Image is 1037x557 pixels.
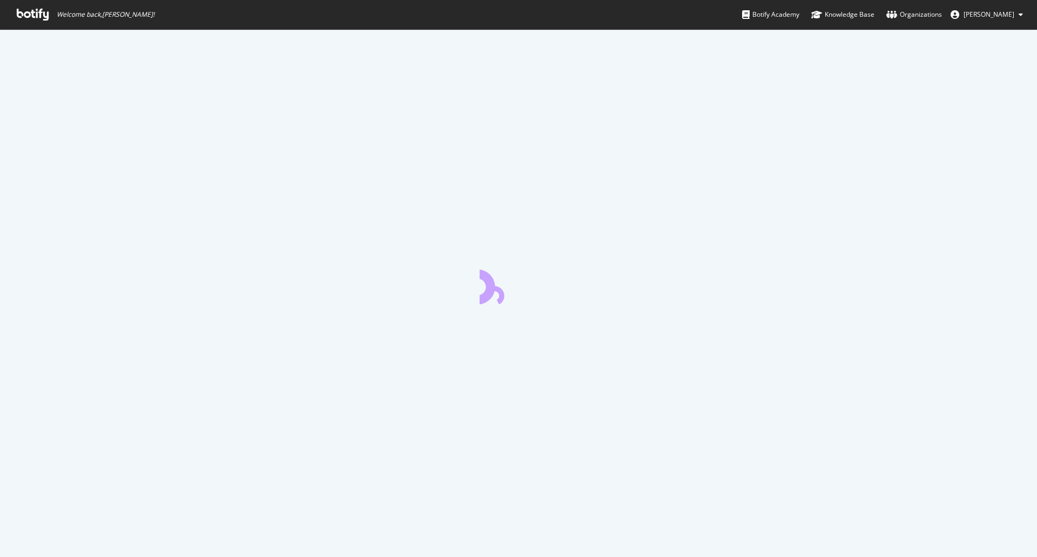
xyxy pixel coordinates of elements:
[886,9,942,20] div: Organizations
[57,10,154,19] span: Welcome back, [PERSON_NAME] !
[742,9,799,20] div: Botify Academy
[942,6,1032,23] button: [PERSON_NAME]
[964,10,1014,19] span: CAROLE FOUQUE
[480,265,557,304] div: animation
[811,9,874,20] div: Knowledge Base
